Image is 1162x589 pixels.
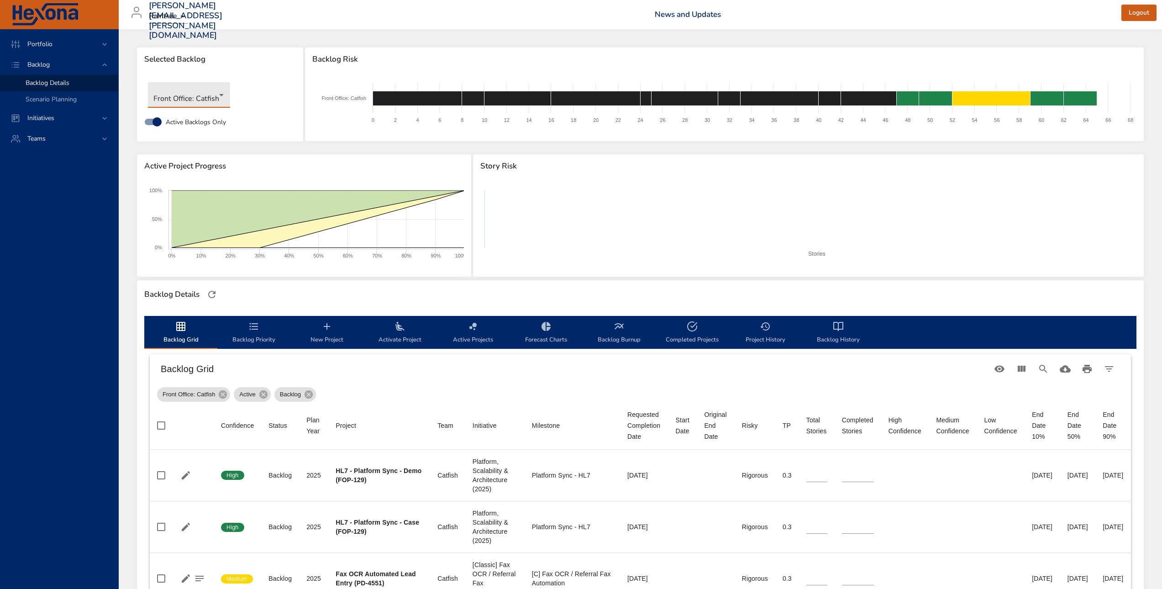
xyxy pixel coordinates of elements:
[1061,117,1067,123] text: 62
[284,253,294,258] text: 40%
[268,420,287,431] div: Sort
[268,471,292,480] div: Backlog
[749,117,755,123] text: 34
[152,216,162,222] text: 50%
[1016,117,1022,123] text: 58
[221,575,253,583] span: Medium
[682,117,688,123] text: 28
[783,420,792,431] span: TP
[1032,358,1054,380] button: Search
[168,253,175,258] text: 0%
[336,570,415,587] b: Fax OCR Automated Lead Entry (PD-4551)
[166,117,226,127] span: Active Backlogs Only
[984,415,1017,436] div: Low Confidence
[312,55,1136,64] span: Backlog Risk
[1032,574,1053,583] div: [DATE]
[704,409,727,442] div: Original End Date
[783,522,792,531] div: 0.3
[927,117,933,123] text: 50
[336,420,356,431] div: Sort
[255,253,265,258] text: 30%
[205,288,219,301] button: Refresh Page
[1105,117,1111,123] text: 66
[783,420,791,431] div: TP
[988,358,1010,380] button: Standard Views
[742,420,758,431] div: Sort
[593,117,599,123] text: 20
[306,415,321,436] div: Sort
[438,117,441,123] text: 6
[615,117,621,123] text: 22
[461,117,463,123] text: 8
[794,117,799,123] text: 38
[401,253,411,258] text: 80%
[994,117,999,123] text: 56
[142,287,202,302] div: Backlog Details
[1103,522,1124,531] div: [DATE]
[1067,409,1088,442] div: End Date 50%
[268,574,292,583] div: Backlog
[838,117,844,123] text: 42
[20,40,60,48] span: Portfolio
[268,522,292,531] div: Backlog
[742,420,758,431] div: Risky
[889,415,922,436] div: Sort
[1067,522,1088,531] div: [DATE]
[161,362,988,376] h6: Backlog Grid
[842,415,874,436] div: Completed Stories
[473,457,517,494] div: Platform, Scalability & Architecture (2025)
[627,574,661,583] div: [DATE]
[532,420,613,431] span: Milestone
[1098,358,1120,380] button: Filter Table
[221,420,254,431] div: Confidence
[473,420,517,431] span: Initiative
[984,415,1017,436] div: Sort
[268,420,287,431] div: Status
[734,321,796,345] span: Project History
[336,519,419,535] b: HL7 - Platform Sync - Case (FOP-129)
[1010,358,1032,380] button: View Columns
[336,467,421,484] b: HL7 - Platform Sync - Demo (FOP-129)
[936,415,969,436] div: Medium Confidence
[532,569,613,588] div: [C] Fax OCR / Referral Fax Automation
[343,253,353,258] text: 60%
[234,390,261,399] span: Active
[783,471,792,480] div: 0.3
[473,420,497,431] div: Sort
[431,253,441,258] text: 90%
[442,321,504,345] span: Active Projects
[144,162,464,171] span: Active Project Progress
[1067,574,1088,583] div: [DATE]
[473,420,497,431] div: Initiative
[179,520,193,534] button: Edit Project Details
[150,354,1131,384] div: Table Toolbar
[588,321,650,345] span: Backlog Burnup
[26,79,69,87] span: Backlog Details
[296,321,358,345] span: New Project
[532,522,613,531] div: Platform Sync - HL7
[571,117,576,123] text: 18
[179,468,193,482] button: Edit Project Details
[221,523,244,531] span: High
[274,387,316,402] div: Backlog
[742,471,768,480] div: Rigorous
[842,415,874,436] div: Sort
[226,253,236,258] text: 20%
[416,117,419,123] text: 4
[437,420,453,431] div: Sort
[883,117,888,123] text: 46
[1054,358,1076,380] button: Download CSV
[1103,471,1124,480] div: [DATE]
[144,316,1136,349] div: backlog-tab
[322,95,367,101] text: Front Office: Catfish
[1103,574,1124,583] div: [DATE]
[437,522,458,531] div: Catfish
[482,117,487,123] text: 10
[196,253,206,258] text: 10%
[627,522,661,531] div: [DATE]
[1039,117,1044,123] text: 60
[149,1,222,40] h3: [PERSON_NAME][EMAIL_ADDRESS][PERSON_NAME][DOMAIN_NAME]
